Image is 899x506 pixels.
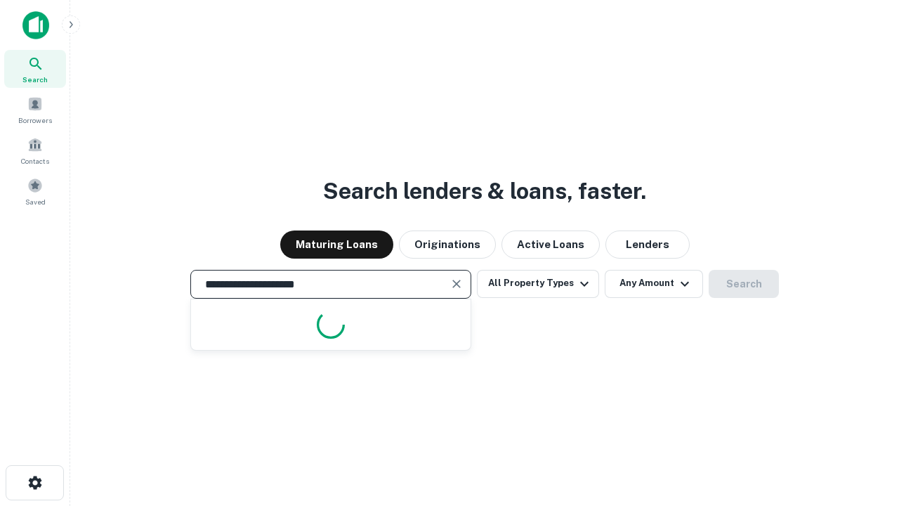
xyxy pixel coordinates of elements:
[477,270,599,298] button: All Property Types
[280,231,393,259] button: Maturing Loans
[605,231,690,259] button: Lenders
[18,115,52,126] span: Borrowers
[21,155,49,167] span: Contacts
[25,196,46,207] span: Saved
[22,11,49,39] img: capitalize-icon.png
[501,231,600,259] button: Active Loans
[323,174,646,208] h3: Search lenders & loans, faster.
[4,172,66,210] a: Saved
[22,74,48,85] span: Search
[399,231,496,259] button: Originations
[4,50,66,88] a: Search
[829,349,899,416] iframe: Chat Widget
[605,270,703,298] button: Any Amount
[447,274,466,294] button: Clear
[4,91,66,129] a: Borrowers
[4,131,66,169] a: Contacts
